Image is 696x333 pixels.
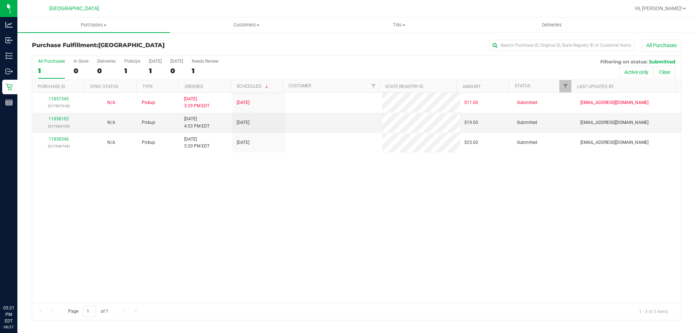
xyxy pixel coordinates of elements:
[149,67,162,75] div: 1
[237,84,270,89] a: Scheduled
[97,67,116,75] div: 0
[49,137,69,142] a: 11858346
[83,306,96,317] input: 1
[463,84,481,89] a: Amount
[289,83,311,88] a: Customer
[170,22,322,28] span: Customers
[515,83,530,88] a: Status
[98,42,165,49] span: [GEOGRAPHIC_DATA]
[517,99,537,106] span: Submitted
[237,139,249,146] span: [DATE]
[5,52,13,59] inline-svg: Inventory
[124,59,140,64] div: PickUps
[633,306,674,317] span: 1 - 3 of 3 items
[5,21,13,28] inline-svg: Analytics
[476,17,628,33] a: Deliveries
[5,37,13,44] inline-svg: Inbound
[580,139,649,146] span: [EMAIL_ADDRESS][DOMAIN_NAME]
[142,99,155,106] span: Pickup
[3,305,14,324] p: 05:21 PM EDT
[580,99,649,106] span: [EMAIL_ADDRESS][DOMAIN_NAME]
[184,136,210,150] span: [DATE] 5:20 PM EDT
[37,123,80,130] p: (317534135)
[600,59,647,64] span: Filtering on status:
[385,84,423,89] a: State Registry ID
[142,84,153,89] a: Type
[654,66,675,78] button: Clear
[489,40,634,51] input: Search Purchase ID, Original ID, State Registry ID or Customer Name...
[237,119,249,126] span: [DATE]
[192,67,219,75] div: 1
[464,139,478,146] span: $25.00
[517,139,537,146] span: Submitted
[97,59,116,64] div: Deliveries
[464,119,478,126] span: $19.00
[142,139,155,146] span: Pickup
[3,324,14,330] p: 08/27
[38,84,65,89] a: Purchase ID
[74,67,88,75] div: 0
[107,99,115,106] button: N/A
[17,17,170,33] a: Purchases
[74,59,88,64] div: In Store
[107,119,115,126] button: N/A
[185,84,203,89] a: Ordered
[107,139,115,146] button: N/A
[517,119,537,126] span: Submitted
[559,80,571,92] a: Filter
[5,68,13,75] inline-svg: Outbound
[464,99,478,106] span: $11.00
[170,59,183,64] div: [DATE]
[49,116,69,121] a: 11858102
[107,100,115,105] span: Not Applicable
[237,99,249,106] span: [DATE]
[184,116,210,129] span: [DATE] 4:53 PM EDT
[49,96,69,101] a: 11857345
[367,80,379,92] a: Filter
[38,59,65,64] div: All Purchases
[37,103,80,109] p: (317507518)
[649,59,675,64] span: Submitted
[107,120,115,125] span: Not Applicable
[5,83,13,91] inline-svg: Retail
[170,17,323,33] a: Customers
[62,306,114,317] span: Page of 1
[580,119,649,126] span: [EMAIL_ADDRESS][DOMAIN_NAME]
[32,42,248,49] h3: Purchase Fulfillment:
[107,140,115,145] span: Not Applicable
[37,143,80,150] p: (317540745)
[635,5,682,11] span: Hi, [PERSON_NAME]!
[38,67,65,75] div: 1
[90,84,118,89] a: Sync Status
[149,59,162,64] div: [DATE]
[49,5,99,12] span: [GEOGRAPHIC_DATA]
[192,59,219,64] div: Needs Review
[323,22,475,28] span: Tills
[642,39,681,51] button: All Purchases
[5,99,13,106] inline-svg: Reports
[577,84,614,89] a: Last Updated By
[17,22,170,28] span: Purchases
[184,96,210,109] span: [DATE] 3:29 PM EDT
[620,66,653,78] button: Active only
[532,22,572,28] span: Deliveries
[7,275,29,297] iframe: Resource center
[142,119,155,126] span: Pickup
[170,67,183,75] div: 0
[323,17,475,33] a: Tills
[124,67,140,75] div: 1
